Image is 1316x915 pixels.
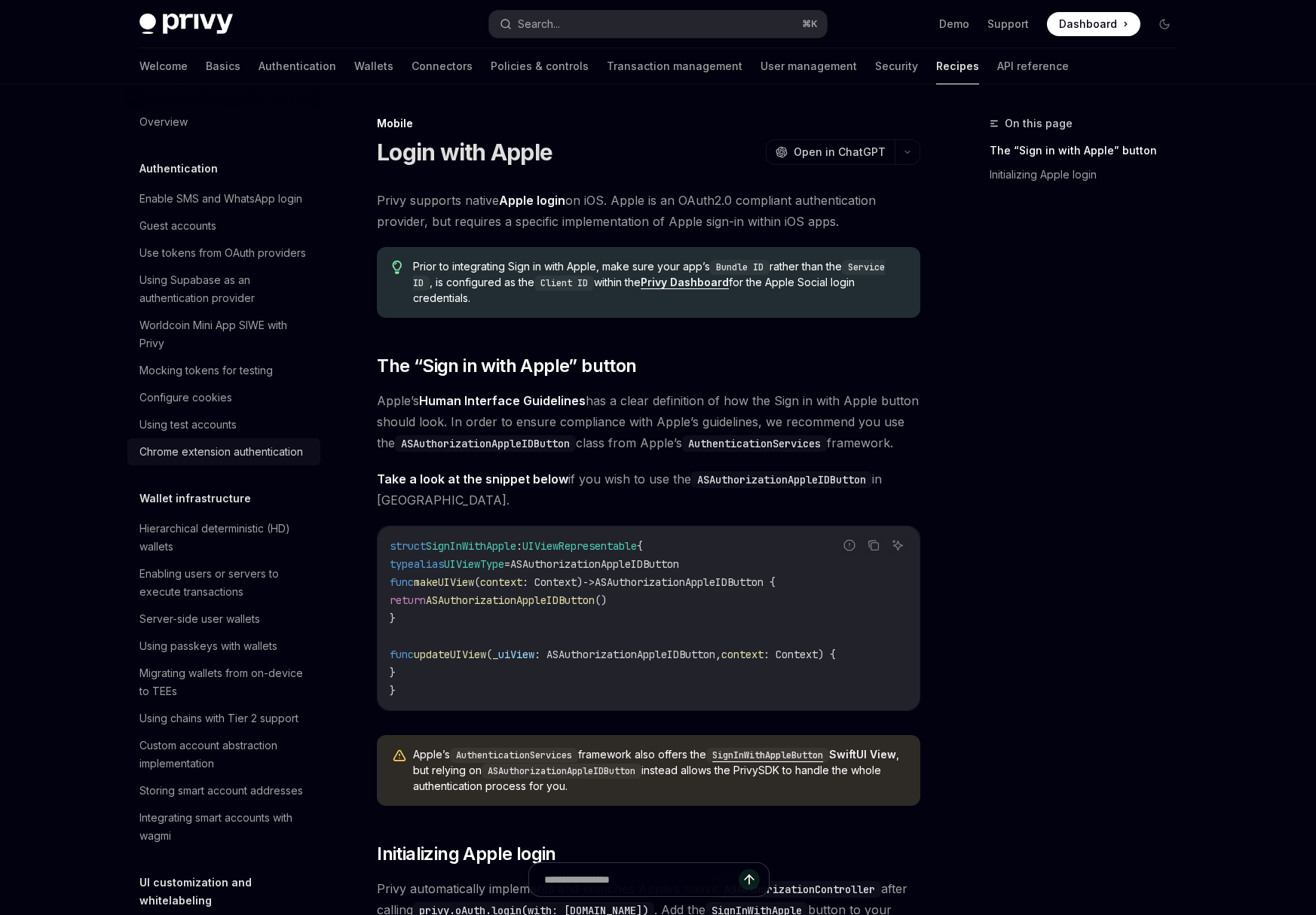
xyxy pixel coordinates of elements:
[377,468,920,511] span: if you wish to use the in [GEOGRAPHIC_DATA].
[414,648,486,661] span: updateUIView
[595,575,776,589] span: ASAuthorizationAppleIDButton {
[534,276,594,291] code: Client ID
[127,732,320,777] a: Custom account abstraction implementation
[127,705,320,732] a: Using chains with Tier 2 support
[139,48,188,84] a: Welcome
[518,15,560,33] div: Search...
[390,666,396,679] span: }
[377,354,636,378] span: The “Sign in with Apple” button
[139,190,302,208] div: Enable SMS and WhatsApp login
[794,145,886,160] span: Open in ChatGPT
[1152,12,1177,36] button: Toggle dark mode
[419,393,586,409] a: Human Interface Guidelines
[390,557,444,571] span: typealias
[607,48,742,84] a: Transaction management
[259,48,336,84] a: Authentication
[127,660,320,705] a: Migrating wallets from on-device to TEEs
[888,535,907,555] button: Ask AI
[127,185,320,212] a: Enable SMS and WhatsApp login
[990,139,1189,163] a: The “Sign in with Apple” button
[939,17,969,32] a: Demo
[139,809,311,845] div: Integrating smart accounts with wagmi
[127,411,320,438] a: Using test accounts
[139,782,303,800] div: Storing smart account addresses
[498,648,534,661] span: uiView
[489,11,827,38] button: Search...⌘K
[492,648,498,661] span: _
[139,874,320,910] h5: UI customization and whitelabeling
[936,48,979,84] a: Recipes
[354,48,393,84] a: Wallets
[377,842,556,866] span: Initializing Apple login
[127,212,320,239] a: Guest accounts
[139,490,251,508] h5: Wallet infrastructure
[414,575,474,589] span: makeUIView
[1059,17,1117,32] span: Dashboard
[987,17,1029,32] a: Support
[127,605,320,633] a: Server-side user wallets
[127,108,320,136] a: Overview
[139,14,233,35] img: dark logo
[522,539,637,553] span: UIViewRepresentable
[390,648,414,661] span: func
[802,18,818,30] span: ⌘ K
[637,539,643,553] span: {
[691,471,872,488] code: ASAuthorizationAppleIDButton
[377,190,920,232] span: Privy supports native on iOS. Apple is an OAuth2.0 compliant authentication provider, but require...
[377,471,568,486] strong: Take a look at the snippet below
[390,575,414,589] span: func
[504,557,510,571] span: =
[139,416,237,434] div: Using test accounts
[510,557,679,571] span: ASAuthorizationAppleIDButton
[761,48,857,84] a: User management
[139,389,232,407] div: Configure cookies
[480,575,522,589] span: context
[721,648,764,661] span: context
[516,539,522,553] span: :
[864,535,883,555] button: Copy the contents from the code block
[139,610,260,628] div: Server-side user wallets
[127,438,320,465] a: Chrome extension authentication
[413,747,905,794] span: Apple’s framework also offers the , but relying on instead allows the PrivySDK to handle the whol...
[139,244,306,262] div: Use tokens from OAuth providers
[139,664,311,700] div: Migrating wallets from on-device to TEEs
[139,637,277,655] div: Using passkeys with wallets
[139,709,298,727] div: Using chains with Tier 2 support
[390,539,426,553] span: struct
[206,48,240,84] a: Basics
[139,443,303,461] div: Chrome extension authentication
[412,48,473,84] a: Connectors
[840,535,859,555] button: Report incorrect code
[127,777,320,804] a: Storing smart account addresses
[534,648,721,661] span: : ASAuthorizationAppleIDButton,
[426,539,516,553] span: SignInWithApple
[139,316,311,352] div: Worldcoin Mini App SIWE with Privy
[127,560,320,605] a: Enabling users or servers to execute transactions
[706,748,829,763] code: SignInWithAppleButton
[682,435,827,452] code: AuthenticationServices
[139,271,311,307] div: Using Supabase as an authentication provider
[377,139,552,166] h1: Login with Apple
[491,48,589,84] a: Policies & controls
[139,565,311,601] div: Enabling users or servers to execute transactions
[139,361,273,380] div: Mocking tokens for testing
[139,520,311,556] div: Hierarchical deterministic (HD) wallets
[875,48,918,84] a: Security
[377,390,920,453] span: Apple’s has a clear definition of how the Sign in with Apple button should look. In order to ensu...
[390,612,396,625] span: }
[127,357,320,384] a: Mocking tokens for testing
[595,593,607,607] span: ()
[522,575,583,589] span: : Context)
[474,575,480,589] span: (
[1005,114,1073,133] span: On this page
[1047,12,1140,36] a: Dashboard
[127,804,320,849] a: Integrating smart accounts with wagmi
[127,239,320,267] a: Use tokens from OAuth providers
[139,160,218,178] h5: Authentication
[766,139,895,165] button: Open in ChatGPT
[377,116,920,131] div: Mobile
[990,163,1189,187] a: Initializing Apple login
[997,48,1069,84] a: API reference
[641,276,729,289] a: Privy Dashboard
[127,633,320,660] a: Using passkeys with wallets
